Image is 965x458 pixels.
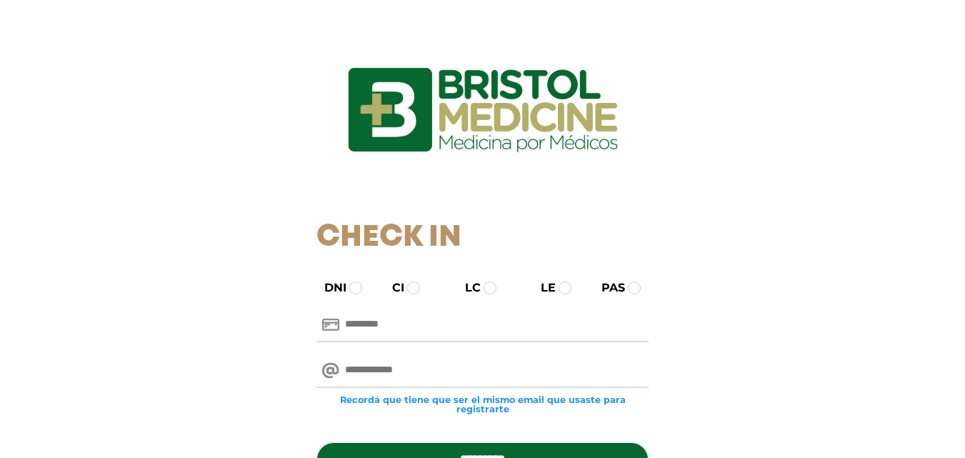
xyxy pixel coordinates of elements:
img: logo_ingresarbristol.jpg [290,17,676,203]
h1: Check In [316,220,649,256]
label: LE [528,279,556,297]
label: LC [452,279,481,297]
small: Recordá que tiene que ser el mismo email que usaste para registrarte [316,395,649,414]
label: CI [379,279,404,297]
label: PAS [589,279,625,297]
label: DNI [311,279,346,297]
